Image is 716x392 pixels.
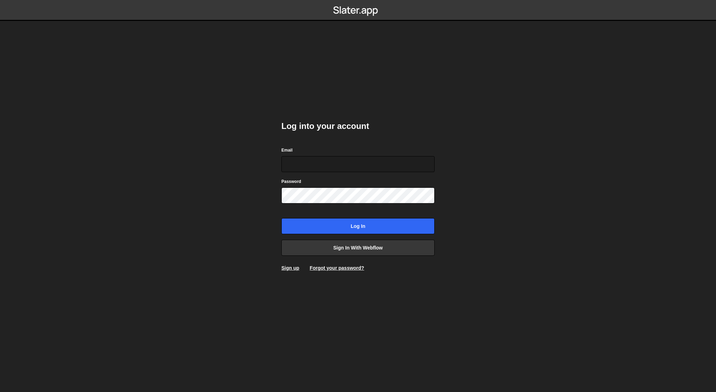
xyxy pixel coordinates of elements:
label: Password [281,178,301,185]
a: Forgot your password? [310,265,364,271]
a: Sign in with Webflow [281,240,435,256]
label: Email [281,147,293,154]
h2: Log into your account [281,121,435,132]
input: Log in [281,218,435,234]
a: Sign up [281,265,299,271]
